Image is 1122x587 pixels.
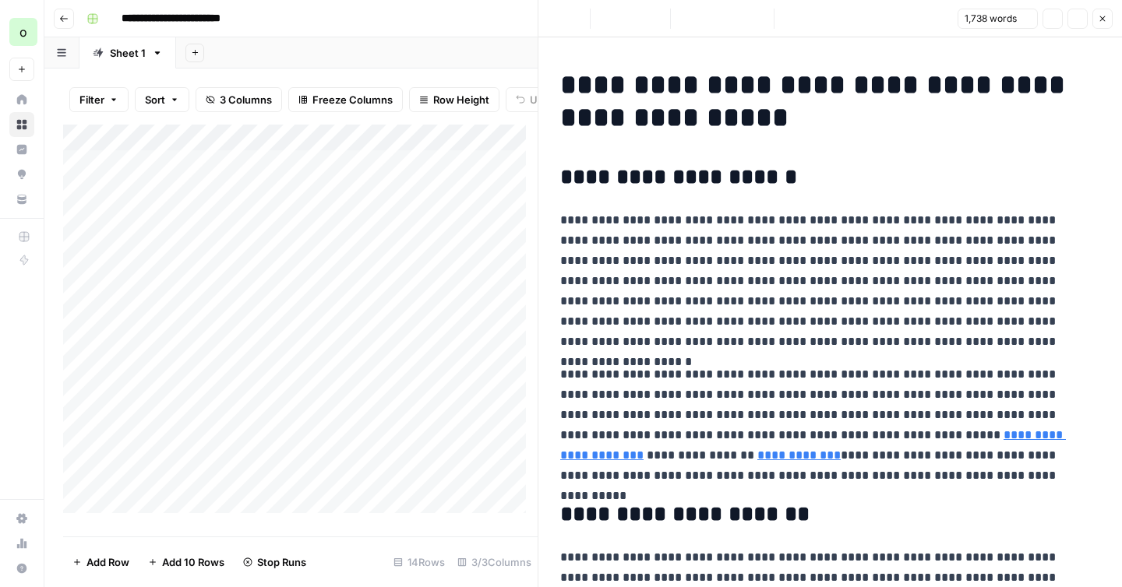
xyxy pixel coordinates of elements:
button: Undo [506,87,566,112]
a: Usage [9,531,34,556]
span: Stop Runs [257,554,306,570]
span: Add 10 Rows [162,554,224,570]
span: 1,738 words [965,12,1017,26]
button: Help + Support [9,556,34,581]
span: 3 Columns [220,92,272,107]
button: 1,738 words [958,9,1038,29]
a: Browse [9,112,34,137]
a: Your Data [9,187,34,212]
button: Freeze Columns [288,87,403,112]
button: 3 Columns [196,87,282,112]
div: 3/3 Columns [451,550,538,575]
span: Filter [79,92,104,107]
a: Opportunities [9,162,34,187]
button: Workspace: opascope [9,12,34,51]
span: Add Row [86,554,129,570]
span: Undo [530,92,556,107]
button: Add 10 Rows [139,550,234,575]
button: Filter [69,87,129,112]
div: 14 Rows [387,550,451,575]
a: Insights [9,137,34,162]
a: Settings [9,506,34,531]
button: Stop Runs [234,550,316,575]
button: Row Height [409,87,499,112]
a: Home [9,87,34,112]
span: Row Height [433,92,489,107]
span: Freeze Columns [312,92,393,107]
a: Sheet 1 [79,37,176,69]
span: Sort [145,92,165,107]
div: Sheet 1 [110,45,146,61]
button: Sort [135,87,189,112]
span: o [19,23,27,41]
button: Add Row [63,550,139,575]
